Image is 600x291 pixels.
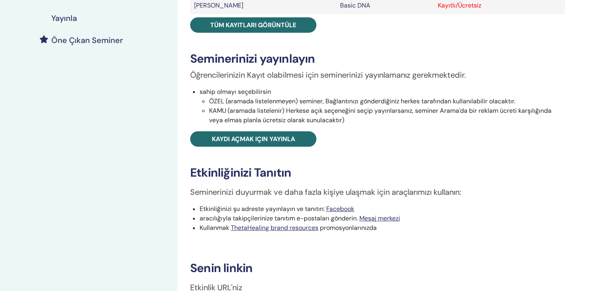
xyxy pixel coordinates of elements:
[190,186,565,198] p: Seminerinizi duyurmak ve daha fazla kişiye ulaşmak için araçlarımızı kullanın:
[190,261,565,275] h3: Senin linkin
[190,69,565,81] p: Öğrencilerinizin Kayıt olabilmesi için seminerinizi yayınlamanız gerekmektedir.
[200,214,565,223] li: aracılığıyla takipçilerinize tanıtım e-postaları gönderin.
[200,87,565,125] li: sahip olmayı seçebilirsin
[212,135,295,143] span: Kaydı açmak için yayınla
[209,106,565,125] li: KAMU (aramada listelenir) Herkese açık seçeneğini seçip yayınlarsanız, seminer Arama'da bir rekla...
[210,21,296,29] span: Tüm kayıtları görüntüle
[231,224,318,232] a: ThetaHealing brand resources
[190,52,565,66] h3: Seminerinizi yayınlayın
[200,223,565,233] li: Kullanmak promosyonlarınızda
[209,97,565,106] li: ÖZEL (aramada listelenmeyen) seminer, Bağlantınızı gönderdiğiniz herkes tarafından kullanılabilir...
[51,35,123,45] h4: Öne Çıkan Seminer
[359,214,400,222] a: Mesaj merkezi
[51,13,77,23] h4: Yayınla
[190,166,565,180] h3: Etkinliğinizi Tanıtın
[190,17,316,33] a: Tüm kayıtları görüntüle
[200,204,565,214] li: Etkinliğinizi şu adreste yayınlayın ve tanıtın:
[190,131,316,147] a: Kaydı açmak için yayınla
[438,1,561,10] div: Kayıtlı/Ücretsiz
[326,205,354,213] a: Facebook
